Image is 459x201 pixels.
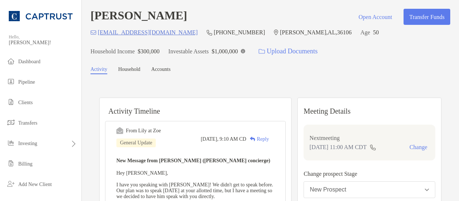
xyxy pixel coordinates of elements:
[309,133,429,143] p: Next meeting
[90,9,187,25] h4: [PERSON_NAME]
[116,127,123,134] img: Event icon
[116,139,156,147] div: General Update
[7,159,15,168] img: billing icon
[7,179,15,188] img: add_new_client icon
[370,144,376,150] img: communication type
[151,67,171,74] a: Accounts
[7,139,15,147] img: investing icon
[90,67,107,74] a: Activity
[220,136,246,142] span: 9:10 AM CD
[118,67,140,74] a: Household
[212,47,238,56] p: $1,000,000
[274,30,278,35] img: Location Icon
[407,144,429,151] button: Change
[7,98,15,106] img: clients icon
[353,9,398,25] button: Open Account
[18,141,37,146] span: Investing
[18,79,35,85] span: Pipeline
[18,161,32,167] span: Billing
[404,9,450,25] button: Transfer Funds
[304,181,435,198] button: New Prospect
[254,43,322,59] a: Upload Documents
[7,57,15,65] img: dashboard icon
[246,135,269,143] div: Reply
[373,28,379,37] p: 50
[98,28,198,37] p: [EMAIL_ADDRESS][DOMAIN_NAME]
[9,3,73,29] img: CAPTRUST Logo
[18,59,40,64] span: Dashboard
[309,143,366,152] p: [DATE] 11:00 AM CDT
[168,47,209,56] p: Investable Assets
[7,118,15,127] img: transfers icon
[214,28,265,37] p: [PHONE_NUMBER]
[9,40,77,46] span: [PERSON_NAME]!
[201,136,219,142] span: [DATE],
[207,30,212,35] img: Phone Icon
[250,137,255,141] img: Reply icon
[116,158,270,163] b: New Message from [PERSON_NAME] ([PERSON_NAME] concierge)
[304,169,435,178] p: Change prospect Stage
[18,120,37,126] span: Transfers
[18,182,52,187] span: Add New Client
[138,47,159,56] p: $300,000
[7,77,15,86] img: pipeline icon
[18,100,33,105] span: Clients
[304,107,435,116] p: Meeting Details
[90,47,135,56] p: Household Income
[100,98,291,115] h6: Activity Timeline
[360,28,370,37] p: Age
[90,30,96,35] img: Email Icon
[259,49,265,54] img: button icon
[241,49,245,53] img: Info Icon
[425,189,429,191] img: Open dropdown arrow
[280,28,351,37] p: [PERSON_NAME] , AL , 36106
[310,186,346,193] div: New Prospect
[126,128,161,134] div: From Lily at Zoe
